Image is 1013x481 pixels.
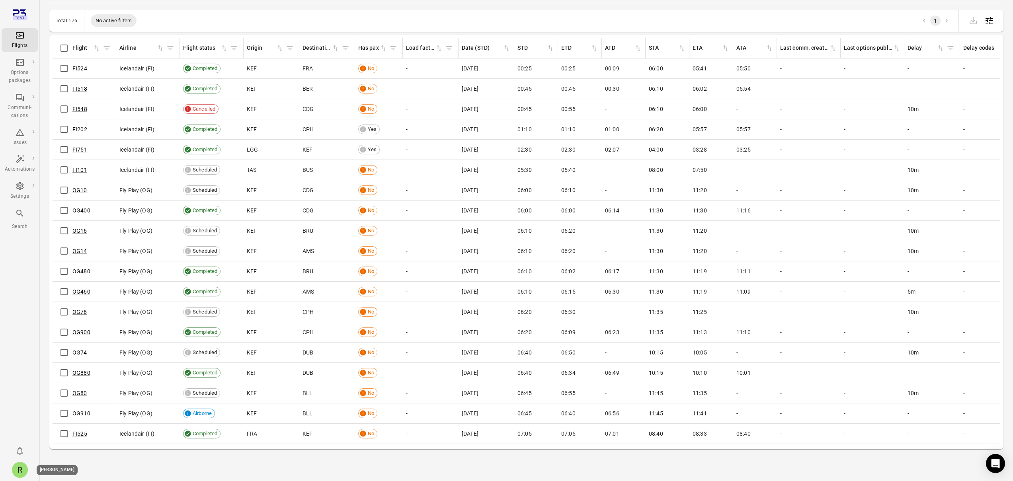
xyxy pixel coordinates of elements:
div: - [844,85,901,93]
span: 06:20 [649,125,663,133]
div: - [963,64,1013,72]
div: Last comm. created [780,44,829,53]
div: - [844,186,901,194]
span: [DATE] [462,267,478,275]
div: - [844,247,901,255]
span: Has pax [358,44,387,53]
span: Fly Play (OG) [119,227,152,235]
span: Completed [190,207,220,214]
span: Completed [190,146,220,154]
span: Icelandair (FI) [119,146,154,154]
span: BER [303,85,313,93]
span: 06:00 [517,206,532,214]
div: - [908,125,957,133]
span: 11:19 [693,267,707,275]
span: 06:10 [517,267,532,275]
span: 00:55 [561,105,576,113]
span: KEF [247,85,257,93]
span: 06:00 [561,206,576,214]
div: Communi-cations [5,104,35,120]
span: 06:02 [693,85,707,93]
button: Rachel [9,459,31,481]
div: Automations [5,166,35,173]
div: - [844,267,901,275]
span: Icelandair (FI) [119,85,154,93]
span: 06:10 [517,227,532,235]
span: 05:57 [693,125,707,133]
span: KEF [247,64,257,72]
div: Last options published [844,44,893,53]
span: Last comm. created [780,44,837,53]
span: 00:25 [561,64,576,72]
span: 05:41 [693,64,707,72]
span: Yes [365,146,379,154]
a: OG16 [72,228,87,234]
span: LGG [247,146,258,154]
a: FI524 [72,65,87,72]
a: Settings [2,179,38,203]
a: OG900 [72,329,90,335]
div: - [736,227,774,235]
span: KEF [247,105,257,113]
span: Icelandair (FI) [119,64,154,72]
div: Date (STD) [462,44,503,53]
div: - [780,227,837,235]
div: - [605,105,642,113]
span: KEF [247,125,257,133]
span: 11:20 [693,247,707,255]
span: 06:17 [605,267,619,275]
span: Completed [190,65,220,72]
span: ATD [605,44,642,53]
span: Origin [247,44,284,53]
div: Sort by load factor in ascending order [406,44,443,53]
a: Flights [2,28,38,52]
span: 00:45 [561,85,576,93]
div: - [605,227,642,235]
span: 01:10 [561,125,576,133]
span: 05:30 [517,166,532,174]
span: AMS [303,247,314,255]
div: - [844,227,901,235]
div: - [605,166,642,174]
span: 03:25 [736,146,751,154]
div: - [963,85,1013,93]
span: TAS [247,166,256,174]
span: Fly Play (OG) [119,267,152,275]
span: 00:25 [517,64,532,72]
div: - [605,247,642,255]
div: Sort by date (STD) in ascending order [462,44,511,53]
span: Filter by flight status [228,42,240,54]
div: Sort by STA in ascending order [649,44,686,53]
div: - [736,166,774,174]
span: No [365,207,377,214]
span: 08:00 [649,166,663,174]
span: KEF [303,146,312,154]
span: 06:10 [517,247,532,255]
span: FRA [303,64,313,72]
div: - [406,247,455,255]
span: No [365,166,377,174]
span: [DATE] [462,105,478,113]
span: 01:10 [517,125,532,133]
div: STA [649,44,678,53]
span: Icelandair (FI) [119,166,154,174]
div: - [406,64,455,72]
div: - [963,227,1013,235]
a: OG80 [72,390,87,396]
div: - [963,125,1013,133]
div: Sort by STD in ascending order [517,44,554,53]
div: - [780,146,837,154]
div: ATD [605,44,634,53]
div: - [844,166,901,174]
span: No [365,247,377,255]
div: Sort by origin in ascending order [247,44,284,53]
a: OG880 [72,370,90,376]
div: - [908,206,957,214]
a: Communi-cations [2,90,38,122]
div: - [406,186,455,194]
div: - [780,64,837,72]
a: OG460 [72,288,90,295]
div: - [908,85,957,93]
a: OG76 [72,309,87,315]
div: R [12,462,28,478]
